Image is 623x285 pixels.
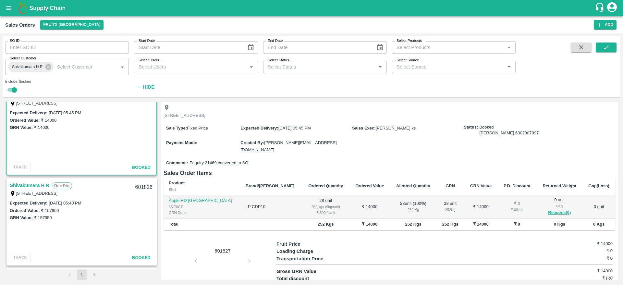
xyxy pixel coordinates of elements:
div: 0 unit [542,197,577,217]
b: ₹ 0 [514,222,520,227]
p: Transportation Price [276,255,360,262]
p: Apple RD [GEOGRAPHIC_DATA] [169,198,235,204]
label: [DATE] 05:45 PM [49,110,81,115]
nav: pagination navigation [63,269,100,280]
div: account of current user [606,1,618,15]
label: ₹ 14000 [41,118,56,123]
input: Select Status [265,63,374,71]
td: LP CDP10 [240,195,302,219]
input: Select Source [394,63,503,71]
div: Include Booked [5,79,129,84]
label: Select Users [139,58,159,63]
span: Shivakumara H R [8,64,47,70]
b: 252 Kgs [405,222,421,227]
b: Returned Weight [543,183,576,188]
div: Sales Orders [5,21,35,29]
td: ₹ 14000 [349,195,390,219]
div: GRN Done [169,210,235,216]
label: GRN Value: [10,125,33,130]
div: ₹ 500 / Unit [307,210,344,216]
input: Select Users [136,63,245,71]
label: [STREET_ADDRESS] [16,191,58,196]
label: Created By : [240,140,264,145]
b: GRN Value [470,183,492,188]
p: Fixed Price [53,182,72,189]
h6: ₹ 14000 [556,241,613,247]
b: Total [169,222,178,227]
label: Sales Exec : [352,126,375,130]
span: Booked [479,124,539,136]
label: Comment : [166,160,188,166]
b: Allotted Quantity [396,183,430,188]
label: Select Products [397,38,422,43]
h6: ₹ 0 [556,248,613,254]
p: Loading Charge [276,248,360,255]
div: 252 kgs (9kg/unit) [307,204,344,210]
button: Open [118,63,127,71]
span: [PERSON_NAME][EMAIL_ADDRESS][DOMAIN_NAME] [240,140,336,152]
div: SKU [169,187,235,192]
button: Choose date [374,41,386,54]
button: Reasons(0) [542,209,577,217]
strong: Hide [143,84,154,90]
button: Select DC [40,20,104,30]
button: Add [594,20,617,30]
td: 28 unit [302,195,349,219]
input: Start Date [134,41,242,54]
label: End Date [268,38,283,43]
input: Select Customer [55,63,108,71]
label: Select Source [397,58,419,63]
div: 252 Kg [442,207,459,213]
b: 0 Kgs [554,222,565,227]
label: Sale Type : [166,126,187,130]
label: Expected Delivery : [240,126,278,130]
div: ₹ 0 / Unit [503,207,531,213]
button: Open [505,63,513,71]
p: 601827 [198,247,247,254]
button: page 1 [77,269,87,280]
label: Payment Mode : [166,140,197,145]
p: Gross GRN Value [276,268,360,275]
label: SO ID [10,38,19,43]
p: [STREET_ADDRESS] [164,113,205,119]
div: Shivakumara H R [8,62,54,72]
label: [STREET_ADDRESS] [16,101,58,105]
button: open drawer [1,1,16,16]
b: ₹ 14000 [473,222,489,227]
div: 28 unit [442,201,459,213]
div: 601826 [131,180,156,195]
b: Ordered Quantity [308,183,343,188]
div: 0 Kg [542,203,577,209]
b: Brand/[PERSON_NAME] [246,183,294,188]
label: Status: [464,124,478,130]
label: ₹ 157950 [41,208,59,213]
label: Select Customer [10,56,36,61]
div: 252 Kg [395,207,431,213]
b: 0 Kgs [593,222,605,227]
label: ₹ 14000 [34,125,50,130]
b: 252 Kgs [318,222,334,227]
div: [PERSON_NAME] 6302807097 [479,130,539,136]
button: Choose date [245,41,257,54]
button: Open [376,63,385,71]
a: Shivakumara H R [10,181,49,190]
span: [DATE] 05:45 PM [278,126,311,130]
span: Booked [132,165,151,170]
h6: Sales Order Items [164,168,615,178]
label: Ordered Value: [10,208,40,213]
label: [DATE] 05:40 PM [49,201,81,205]
input: Enter SO ID [5,41,129,54]
p: Fruit Price [276,241,360,248]
span: Enquiry 21469 converted to SO [189,160,248,166]
label: Expected Delivery : [10,201,47,205]
img: logo [16,2,29,15]
div: ₹ 0 [503,201,531,207]
td: ₹ 14000 [464,195,497,219]
label: Start Date [139,38,155,43]
input: End Date [263,41,371,54]
b: Gap(Loss) [589,183,609,188]
b: Supply Chain [29,5,66,11]
td: 0 unit [582,195,615,219]
a: Supply Chain [29,4,595,13]
b: Ordered Value [355,183,384,188]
